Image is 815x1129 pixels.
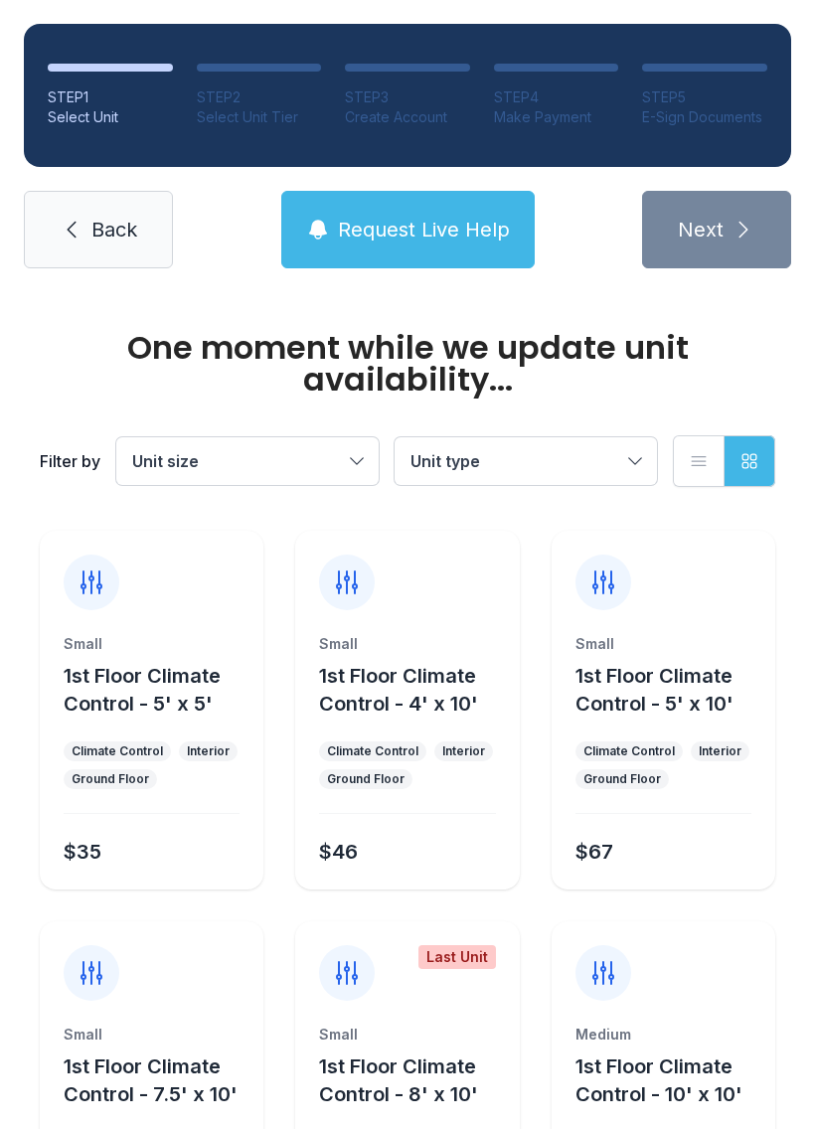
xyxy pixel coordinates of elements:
[72,771,149,787] div: Ground Floor
[575,1052,767,1108] button: 1st Floor Climate Control - 10' x 10'
[319,838,358,866] div: $46
[575,634,751,654] div: Small
[395,437,657,485] button: Unit type
[678,216,724,243] span: Next
[575,662,767,718] button: 1st Floor Climate Control - 5' x 10'
[91,216,137,243] span: Back
[64,1025,240,1045] div: Small
[319,1025,495,1045] div: Small
[64,1052,255,1108] button: 1st Floor Climate Control - 7.5' x 10'
[40,449,100,473] div: Filter by
[442,743,485,759] div: Interior
[319,634,495,654] div: Small
[48,107,173,127] div: Select Unit
[410,451,480,471] span: Unit type
[132,451,199,471] span: Unit size
[642,87,767,107] div: STEP 5
[494,87,619,107] div: STEP 4
[327,771,405,787] div: Ground Floor
[197,107,322,127] div: Select Unit Tier
[345,107,470,127] div: Create Account
[187,743,230,759] div: Interior
[116,437,379,485] button: Unit size
[319,1054,478,1106] span: 1st Floor Climate Control - 8' x 10'
[64,838,101,866] div: $35
[72,743,163,759] div: Climate Control
[642,107,767,127] div: E-Sign Documents
[575,1025,751,1045] div: Medium
[40,332,775,396] div: One moment while we update unit availability...
[319,662,511,718] button: 1st Floor Climate Control - 4' x 10'
[327,743,418,759] div: Climate Control
[583,743,675,759] div: Climate Control
[64,662,255,718] button: 1st Floor Climate Control - 5' x 5'
[494,107,619,127] div: Make Payment
[64,664,221,716] span: 1st Floor Climate Control - 5' x 5'
[64,1054,238,1106] span: 1st Floor Climate Control - 7.5' x 10'
[699,743,741,759] div: Interior
[64,634,240,654] div: Small
[319,1052,511,1108] button: 1st Floor Climate Control - 8' x 10'
[338,216,510,243] span: Request Live Help
[197,87,322,107] div: STEP 2
[319,664,478,716] span: 1st Floor Climate Control - 4' x 10'
[418,945,496,969] div: Last Unit
[575,664,733,716] span: 1st Floor Climate Control - 5' x 10'
[583,771,661,787] div: Ground Floor
[575,1054,742,1106] span: 1st Floor Climate Control - 10' x 10'
[345,87,470,107] div: STEP 3
[575,838,613,866] div: $67
[48,87,173,107] div: STEP 1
